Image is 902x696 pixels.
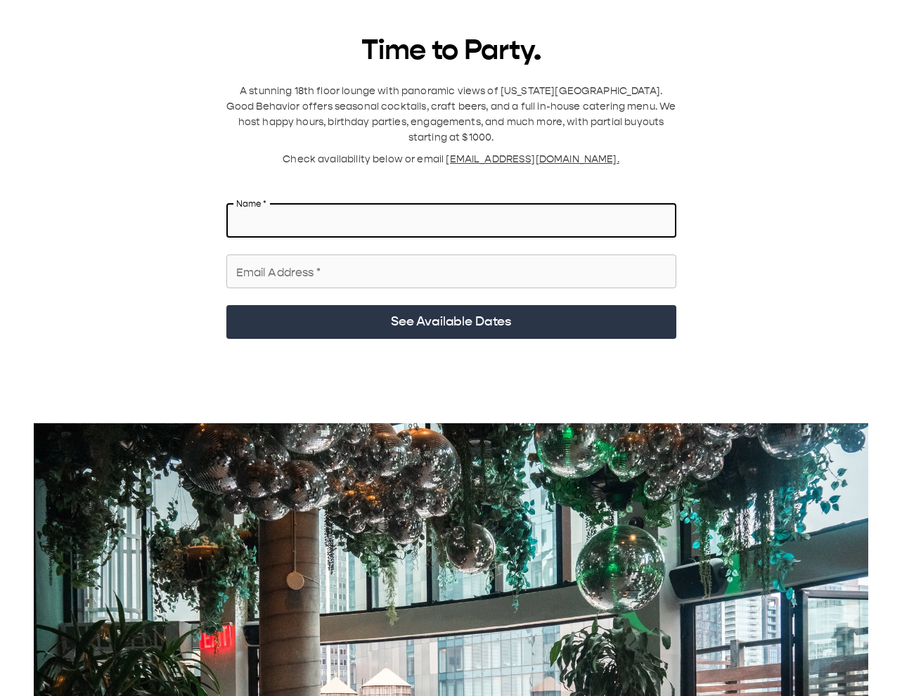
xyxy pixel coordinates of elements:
[283,153,446,165] span: Check availability below or email
[226,34,676,67] h1: Time to Party.
[446,153,619,165] span: [EMAIL_ADDRESS][DOMAIN_NAME].
[226,305,676,339] button: See Available Dates
[236,198,266,210] label: Name
[226,84,676,146] p: A stunning 18th floor lounge with panoramic views of [US_STATE][GEOGRAPHIC_DATA]. Good Behavior o...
